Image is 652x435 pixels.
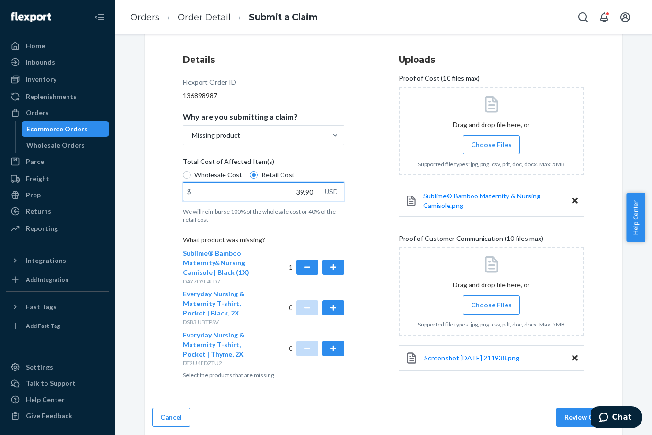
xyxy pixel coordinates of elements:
[26,275,68,283] div: Add Integration
[595,8,614,27] button: Open notifications
[123,3,326,32] ol: breadcrumbs
[424,353,519,363] a: Screenshot [DATE] 211938.png
[152,408,190,427] button: Cancel
[6,38,109,54] a: Home
[26,57,55,67] div: Inbounds
[26,207,51,216] div: Returns
[183,277,264,285] p: DAY7D2L4LD7
[6,187,109,203] a: Prep
[183,235,344,249] p: What product was missing?
[26,108,49,118] div: Orders
[183,359,264,367] p: DT2U4FDZTU2
[471,300,512,310] span: Choose Files
[471,140,512,150] span: Choose Files
[289,289,345,326] div: 0
[26,157,46,166] div: Parcel
[90,8,109,27] button: Close Navigation
[183,157,274,170] span: Total Cost of Affected Item(s)
[289,249,345,285] div: 1
[26,92,77,101] div: Replenishments
[6,154,109,169] a: Parcel
[11,12,51,22] img: Flexport logo
[6,318,109,334] a: Add Fast Tag
[6,376,109,391] button: Talk to Support
[26,41,45,51] div: Home
[573,8,593,27] button: Open Search Box
[6,359,109,375] a: Settings
[424,354,519,362] span: Screenshot [DATE] 211938.png
[26,395,65,404] div: Help Center
[319,183,344,201] div: USD
[183,318,264,326] p: DSB3JJBTPSV
[6,89,109,104] a: Replenishments
[26,322,60,330] div: Add Fast Tag
[261,170,295,180] span: Retail Cost
[591,406,642,430] iframe: Opens a widget where you can chat to one of our agents
[6,253,109,268] button: Integrations
[6,171,109,186] a: Freight
[26,124,88,134] div: Ecommerce Orders
[26,190,41,200] div: Prep
[183,183,195,201] div: $
[26,379,76,388] div: Talk to Support
[26,256,66,265] div: Integrations
[26,224,58,233] div: Reporting
[250,171,258,179] input: Retail Cost
[26,411,72,421] div: Give Feedback
[6,105,109,120] a: Orders
[556,408,615,427] button: Review Claim
[249,12,318,22] a: Submit a Claim
[183,171,191,179] input: Wholesale Cost
[130,12,159,22] a: Orders
[6,221,109,236] a: Reporting
[6,54,109,70] a: Inbounds
[399,54,584,66] h3: Uploads
[6,392,109,407] a: Help Center
[183,207,344,224] p: We will reimburse 100% of the wholesale cost or 40% of the retail cost
[183,91,344,100] div: 136898987
[6,72,109,87] a: Inventory
[6,204,109,219] a: Returns
[423,192,540,209] span: Sublime® Bamboo Maternity & Nursing Camisole.png
[183,77,236,91] div: Flexport Order ID
[183,54,344,66] h3: Details
[22,138,110,153] a: Wholesale Orders
[26,362,53,372] div: Settings
[183,331,245,358] span: Everyday Nursing & Maternity T-shirt, Pocket | Thyme, 2X
[183,183,319,201] input: $USD
[192,130,240,140] div: Missing product
[626,193,645,242] button: Help Center
[183,249,249,276] span: Sublime® Bamboo Maternity&Nursing Camisole | Black (1X)
[178,12,231,22] a: Order Detail
[22,121,110,137] a: Ecommerce Orders
[289,330,345,367] div: 0
[616,8,635,27] button: Open account menu
[423,191,572,210] a: Sublime® Bamboo Maternity & Nursing Camisole.png
[26,174,49,184] div: Freight
[6,272,109,287] a: Add Integration
[6,408,109,424] button: Give Feedback
[183,112,298,121] p: Why are you submitting a claim?
[26,302,56,312] div: Fast Tags
[399,74,480,87] span: Proof of Cost (10 files max)
[183,290,245,317] span: Everyday Nursing & Maternity T-shirt, Pocket | Black, 2X
[6,299,109,315] button: Fast Tags
[194,170,242,180] span: Wholesale Cost
[26,141,85,150] div: Wholesale Orders
[399,234,543,247] span: Proof of Customer Communication (10 files max)
[183,371,344,379] p: Select the products that are missing
[26,75,56,84] div: Inventory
